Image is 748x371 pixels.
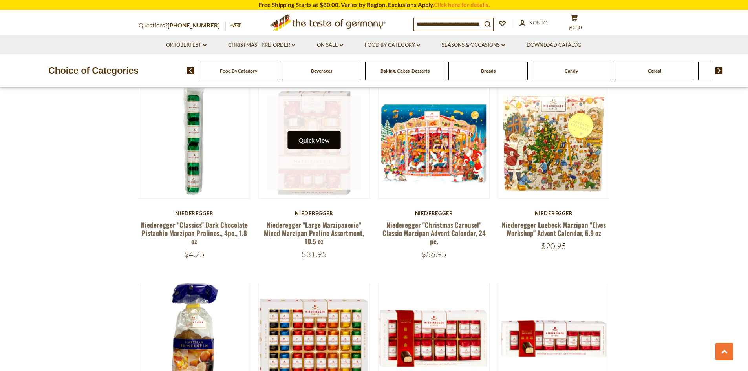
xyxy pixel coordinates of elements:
[565,68,578,74] a: Candy
[568,24,582,31] span: $0.00
[498,88,609,199] img: Niederegger
[365,41,420,49] a: Food By Category
[382,220,486,247] a: Niederegger "Christmas Carousel" Classic Marzipan Advent Calendar, 24 pc.
[287,131,340,149] button: Quick View
[481,68,496,74] a: Breads
[228,41,295,49] a: Christmas - PRE-ORDER
[139,210,251,216] div: Niederegger
[264,220,364,247] a: Niederegger "Large Marzipanerie" Mixed Marzipan Praline Assortment, 10.5 oz
[434,1,490,8] a: Click here for details.
[529,19,547,26] span: Konto
[527,41,582,49] a: Download Catalog
[141,220,248,247] a: Niederegger "Classics" Dark Chocolate Pistachio Marzipan Pralines., 4pc., 1.8 oz
[168,22,220,29] a: [PHONE_NUMBER]
[139,20,226,31] p: Questions?
[380,68,430,74] a: Baking, Cakes, Desserts
[498,210,610,216] div: Niederegger
[220,68,257,74] a: Food By Category
[502,220,606,238] a: Niederegger Luebeck Marzipan "Elves Workshop" Advent Calendar, 5.9 oz
[139,88,250,199] img: Niederegger
[519,18,547,27] a: Konto
[379,88,490,199] img: Niederegger
[317,41,343,49] a: On Sale
[442,41,505,49] a: Seasons & Occasions
[258,210,370,216] div: Niederegger
[563,14,586,34] button: $0.00
[715,67,723,74] img: next arrow
[648,68,661,74] a: Cereal
[311,68,332,74] a: Beverages
[378,210,490,216] div: Niederegger
[166,41,207,49] a: Oktoberfest
[259,88,370,199] img: Niederegger
[187,67,194,74] img: previous arrow
[302,249,327,259] span: $31.95
[421,249,446,259] span: $56.95
[184,249,205,259] span: $4.25
[541,241,566,251] span: $20.95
